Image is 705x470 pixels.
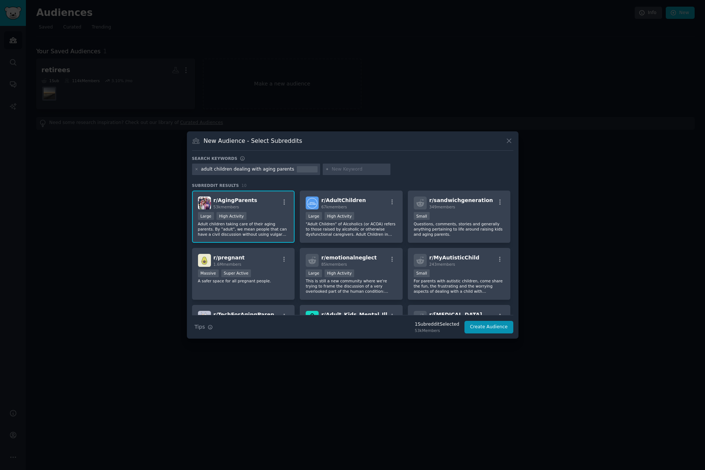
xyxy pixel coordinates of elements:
div: Massive [198,269,219,277]
span: Subreddit Results [192,183,239,188]
div: Small [414,269,430,277]
p: Questions, comments, stories and generally anything pertaining to life around raising kids and ag... [414,221,505,237]
p: This is still a new community where we're trying to frame the discussion of a very overlooked par... [306,278,397,294]
p: A safer space for all pregnant people. [198,278,289,283]
span: 85k members [321,262,347,266]
img: AdultChildren [306,197,319,209]
p: For parents with autistic children, come share the fun, the frustrating and the worrying aspects ... [414,278,505,294]
div: Large [306,269,322,277]
span: r/ emotionalneglect [321,255,377,261]
span: 53k members [214,205,239,209]
span: Tips [195,323,205,331]
div: High Activity [325,269,355,277]
span: r/ sandwichgeneration [429,197,493,203]
span: r/ pregnant [214,255,245,261]
div: adult children dealing with aging parents [201,166,294,173]
input: New Keyword [332,166,388,173]
span: r/ Adult_Kids_Mental_Ill [321,312,387,318]
button: Create Audience [464,321,513,333]
div: 1 Subreddit Selected [415,321,459,328]
h3: Search keywords [192,156,238,161]
img: AgingParents [198,197,211,209]
div: High Activity [325,212,355,220]
span: 67k members [321,205,347,209]
p: Adult children taking care of their aging parents. By "adult", we mean people that can have a civ... [198,221,289,237]
button: Tips [192,320,215,333]
span: r/ MyAutisticChild [429,255,479,261]
div: Large [198,212,214,220]
div: High Activity [216,212,246,220]
div: Large [306,212,322,220]
span: 10 [242,183,247,188]
img: TechForAgingParents [198,311,211,324]
img: pregnant [198,254,211,267]
div: Super Active [221,269,251,277]
span: 243 members [429,262,455,266]
img: Adult_Kids_Mental_Ill [306,311,319,324]
span: r/ [MEDICAL_DATA] [429,312,482,318]
span: r/ AgingParents [214,197,257,203]
div: Small [414,212,430,220]
p: "Adult Children" of Alcoholics (or ACOA) refers to those raised by alcoholic or otherwise dysfunc... [306,221,397,237]
h3: New Audience - Select Subreddits [204,137,302,145]
span: r/ AdultChildren [321,197,366,203]
span: 1.6M members [214,262,242,266]
div: 53k Members [415,328,459,333]
span: r/ TechForAgingParents [214,312,280,318]
span: 349 members [429,205,455,209]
